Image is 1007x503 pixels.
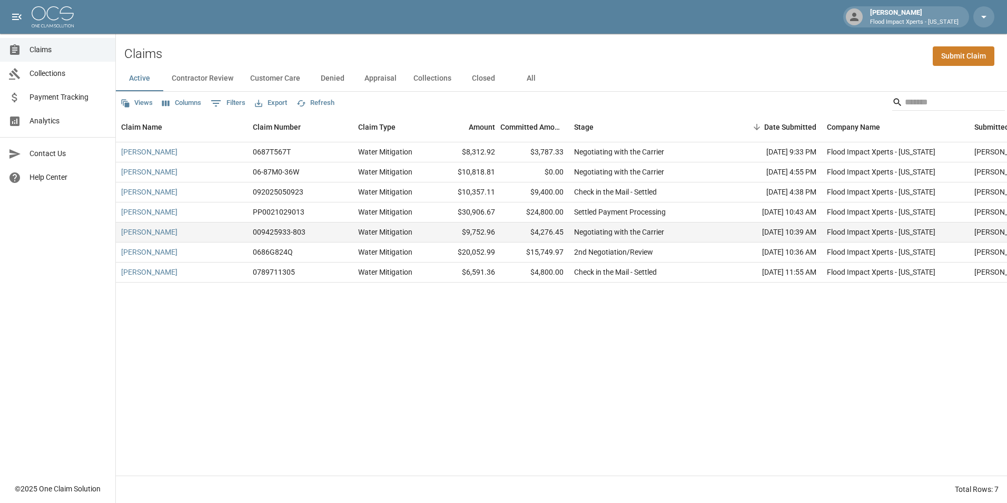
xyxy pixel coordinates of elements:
div: Date Submitted [764,112,816,142]
button: Views [118,95,155,111]
button: open drawer [6,6,27,27]
div: Flood Impact Xperts - Colorado [827,247,935,257]
div: 2nd Negotiation/Review [574,247,653,257]
button: All [507,66,555,91]
div: $0.00 [500,162,569,182]
div: $9,752.96 [432,223,500,243]
div: $9,400.00 [500,182,569,202]
span: Claims [29,44,107,55]
button: Sort [749,120,764,134]
div: Water Mitigation [358,167,412,177]
div: Committed Amount [500,112,564,142]
span: Collections [29,68,107,79]
div: Amount [432,112,500,142]
div: 06-87M0-36W [253,167,299,177]
div: Company Name [822,112,969,142]
div: Search [892,94,1005,113]
div: dynamic tabs [116,66,1007,91]
h2: Claims [124,46,162,62]
div: $8,312.92 [432,142,500,162]
div: [PERSON_NAME] [866,7,963,26]
button: Export [252,95,290,111]
button: Active [116,66,163,91]
div: Water Mitigation [358,267,412,277]
div: [DATE] 10:39 AM [727,223,822,243]
div: $3,787.33 [500,142,569,162]
div: $10,357.11 [432,182,500,202]
div: Water Mitigation [358,147,412,157]
a: [PERSON_NAME] [121,187,177,197]
div: Flood Impact Xperts - Colorado [827,207,935,217]
div: 009425933-803 [253,227,305,237]
div: Settled Payment Processing [574,207,666,217]
div: 092025050923 [253,187,303,197]
div: Negotiating with the Carrier [574,167,664,177]
div: Negotiating with the Carrier [574,227,664,237]
div: $4,276.45 [500,223,569,243]
div: Negotiating with the Carrier [574,147,664,157]
div: $15,749.97 [500,243,569,263]
div: 0687T567T [253,147,291,157]
button: Denied [309,66,356,91]
div: [DATE] 10:43 AM [727,202,822,223]
div: Claim Name [116,112,248,142]
div: Check in the Mail - Settled [574,267,657,277]
div: $4,800.00 [500,263,569,283]
span: Help Center [29,172,107,183]
div: Claim Type [353,112,432,142]
div: Flood Impact Xperts - Colorado [827,267,935,277]
div: Water Mitigation [358,247,412,257]
div: Committed Amount [500,112,569,142]
div: Amount [469,112,495,142]
div: $10,818.81 [432,162,500,182]
div: Company Name [827,112,880,142]
div: Stage [569,112,727,142]
div: Water Mitigation [358,187,412,197]
div: Flood Impact Xperts - Colorado [827,227,935,237]
button: Contractor Review [163,66,242,91]
div: Claim Number [248,112,353,142]
div: Total Rows: 7 [955,484,999,495]
p: Flood Impact Xperts - [US_STATE] [870,18,959,27]
a: [PERSON_NAME] [121,227,177,237]
a: [PERSON_NAME] [121,267,177,277]
img: ocs-logo-white-transparent.png [32,6,74,27]
button: Refresh [294,95,337,111]
div: $24,800.00 [500,202,569,223]
div: [DATE] 4:55 PM [727,162,822,182]
div: Check in the Mail - Settled [574,187,657,197]
div: Flood Impact Xperts - Colorado [827,187,935,197]
div: Claim Type [358,112,396,142]
div: 0789711305 [253,267,295,277]
div: Claim Name [121,112,162,142]
span: Contact Us [29,148,107,159]
button: Select columns [160,95,204,111]
div: Water Mitigation [358,207,412,217]
div: 0686G824Q [253,247,293,257]
div: [DATE] 9:33 PM [727,142,822,162]
a: [PERSON_NAME] [121,207,177,217]
a: [PERSON_NAME] [121,147,177,157]
span: Analytics [29,115,107,127]
div: PP0021029013 [253,207,304,217]
button: Collections [405,66,460,91]
button: Show filters [208,95,248,112]
button: Appraisal [356,66,405,91]
div: [DATE] 4:38 PM [727,182,822,202]
div: [DATE] 11:55 AM [727,263,822,283]
div: Flood Impact Xperts - Colorado [827,147,935,157]
div: © 2025 One Claim Solution [15,483,101,494]
div: $6,591.36 [432,263,500,283]
div: Flood Impact Xperts - Colorado [827,167,935,177]
a: [PERSON_NAME] [121,247,177,257]
div: [DATE] 10:36 AM [727,243,822,263]
div: Stage [574,112,594,142]
button: Customer Care [242,66,309,91]
button: Closed [460,66,507,91]
a: [PERSON_NAME] [121,167,177,177]
div: Claim Number [253,112,301,142]
a: Submit Claim [933,46,994,66]
span: Payment Tracking [29,92,107,103]
div: Water Mitigation [358,227,412,237]
div: Date Submitted [727,112,822,142]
